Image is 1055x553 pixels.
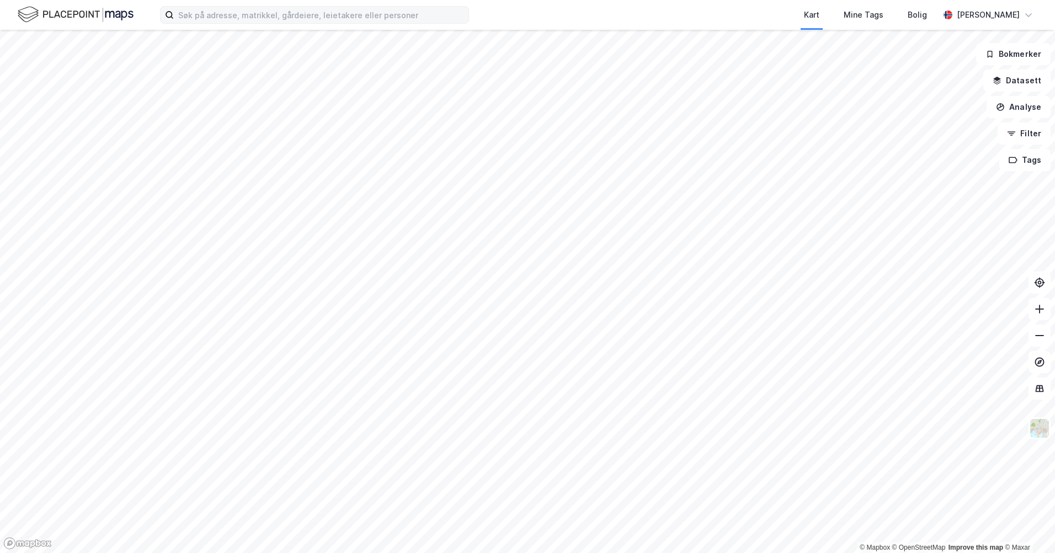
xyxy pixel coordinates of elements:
a: Improve this map [949,544,1003,551]
button: Filter [998,123,1051,145]
button: Tags [999,149,1051,171]
button: Datasett [983,70,1051,92]
div: [PERSON_NAME] [957,8,1020,22]
input: Søk på adresse, matrikkel, gårdeiere, leietakere eller personer [174,7,468,23]
div: Mine Tags [844,8,883,22]
div: Kart [804,8,819,22]
a: Mapbox [860,544,890,551]
button: Bokmerker [976,43,1051,65]
img: Z [1029,418,1050,439]
a: OpenStreetMap [892,544,946,551]
iframe: Chat Widget [1000,500,1055,553]
button: Analyse [987,96,1051,118]
a: Mapbox homepage [3,537,52,550]
img: logo.f888ab2527a4732fd821a326f86c7f29.svg [18,5,134,24]
div: Bolig [908,8,927,22]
